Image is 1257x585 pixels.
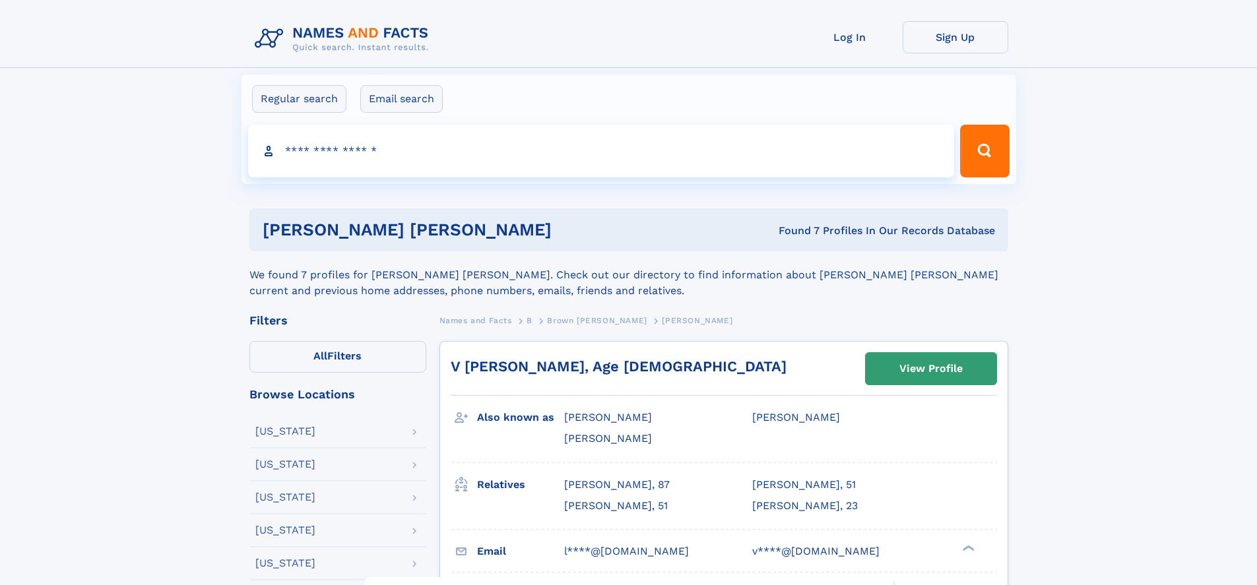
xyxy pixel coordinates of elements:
[255,492,315,503] div: [US_STATE]
[527,316,532,325] span: B
[313,350,327,362] span: All
[477,474,564,496] h3: Relatives
[249,21,439,57] img: Logo Names and Facts
[903,21,1008,53] a: Sign Up
[564,499,668,513] a: [PERSON_NAME], 51
[477,406,564,429] h3: Also known as
[477,540,564,563] h3: Email
[752,499,858,513] a: [PERSON_NAME], 23
[752,477,856,492] a: [PERSON_NAME], 51
[959,543,975,552] div: ❯
[360,85,443,113] label: Email search
[255,426,315,437] div: [US_STATE]
[451,358,787,375] a: V [PERSON_NAME], Age [DEMOGRAPHIC_DATA]
[899,354,963,384] div: View Profile
[255,459,315,470] div: [US_STATE]
[249,251,1008,299] div: We found 7 profiles for [PERSON_NAME] [PERSON_NAME]. Check out our directory to find information ...
[527,312,532,328] a: B
[665,224,995,238] div: Found 7 Profiles In Our Records Database
[564,432,652,445] span: [PERSON_NAME]
[662,316,732,325] span: [PERSON_NAME]
[249,341,426,373] label: Filters
[547,316,647,325] span: Brown [PERSON_NAME]
[249,388,426,400] div: Browse Locations
[564,477,670,492] a: [PERSON_NAME], 87
[255,558,315,569] div: [US_STATE]
[248,125,955,177] input: search input
[249,315,426,326] div: Filters
[439,312,512,328] a: Names and Facts
[263,222,665,238] h1: [PERSON_NAME] [PERSON_NAME]
[866,353,996,385] a: View Profile
[255,525,315,536] div: [US_STATE]
[797,21,903,53] a: Log In
[252,85,346,113] label: Regular search
[547,312,647,328] a: Brown [PERSON_NAME]
[752,411,840,423] span: [PERSON_NAME]
[564,411,652,423] span: [PERSON_NAME]
[960,125,1009,177] button: Search Button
